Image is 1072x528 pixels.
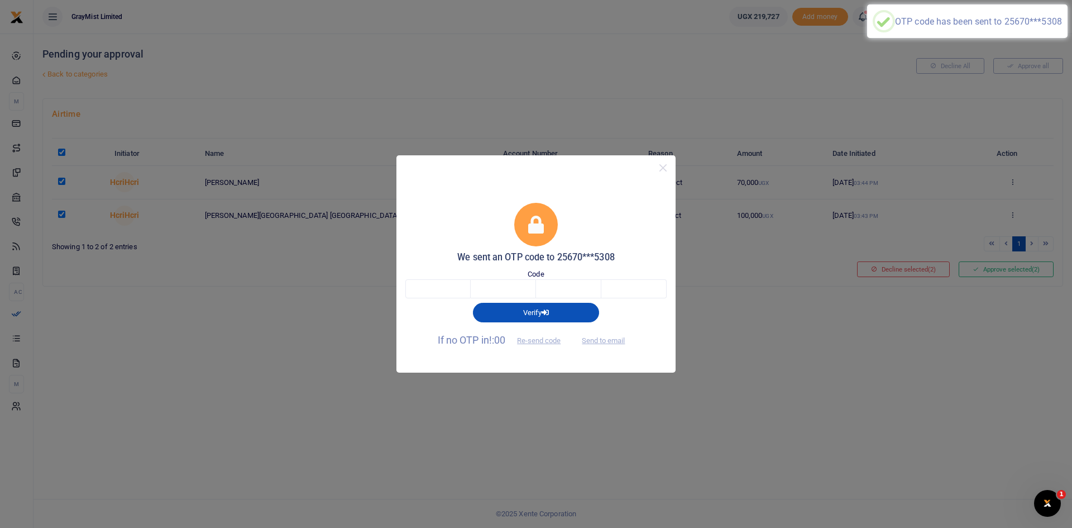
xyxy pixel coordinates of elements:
[1057,490,1066,499] span: 1
[1034,490,1061,517] iframe: Intercom live chat
[438,334,571,346] span: If no OTP in
[895,16,1062,27] div: OTP code has been sent to 25670***5308
[655,160,671,176] button: Close
[473,303,599,322] button: Verify
[489,334,505,346] span: !:00
[528,269,544,280] label: Code
[405,252,667,263] h5: We sent an OTP code to 25670***5308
